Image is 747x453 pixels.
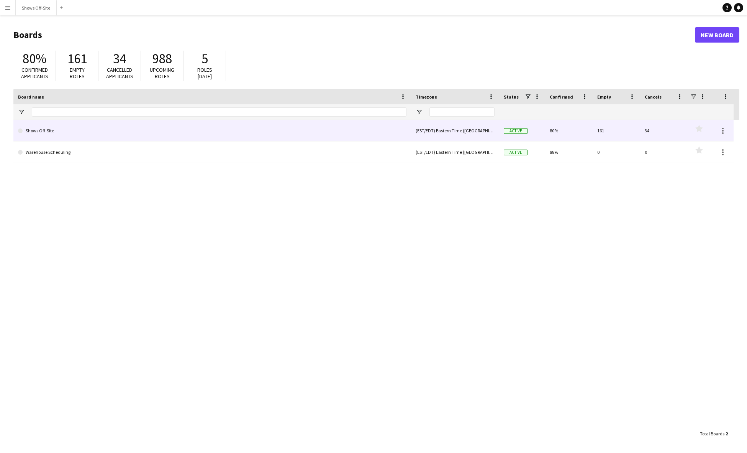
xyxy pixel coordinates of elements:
[18,94,44,100] span: Board name
[18,109,25,115] button: Open Filter Menu
[411,120,499,141] div: (EST/EDT) Eastern Time ([GEOGRAPHIC_DATA] & [GEOGRAPHIC_DATA])
[700,426,728,441] div: :
[18,120,406,142] a: Shows Off-Site
[597,94,611,100] span: Empty
[150,66,174,80] span: Upcoming roles
[70,66,85,80] span: Empty roles
[550,94,573,100] span: Confirmed
[695,27,739,43] a: New Board
[106,66,133,80] span: Cancelled applicants
[13,29,695,41] h1: Boards
[416,109,423,115] button: Open Filter Menu
[545,120,593,141] div: 80%
[429,107,495,117] input: Timezone Filter Input
[16,0,57,15] button: Shows Off-Site
[545,142,593,163] div: 88%
[201,50,208,67] span: 5
[416,94,437,100] span: Timezone
[504,94,519,100] span: Status
[640,120,688,141] div: 34
[645,94,662,100] span: Cancels
[411,142,499,163] div: (EST/EDT) Eastern Time ([GEOGRAPHIC_DATA] & [GEOGRAPHIC_DATA])
[504,128,527,134] span: Active
[152,50,172,67] span: 988
[726,431,728,437] span: 2
[197,66,212,80] span: Roles [DATE]
[23,50,46,67] span: 80%
[640,142,688,163] div: 0
[593,142,640,163] div: 0
[593,120,640,141] div: 161
[18,142,406,163] a: Warehouse Scheduling
[32,107,406,117] input: Board name Filter Input
[504,150,527,155] span: Active
[67,50,87,67] span: 161
[700,431,724,437] span: Total Boards
[113,50,126,67] span: 34
[21,66,48,80] span: Confirmed applicants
